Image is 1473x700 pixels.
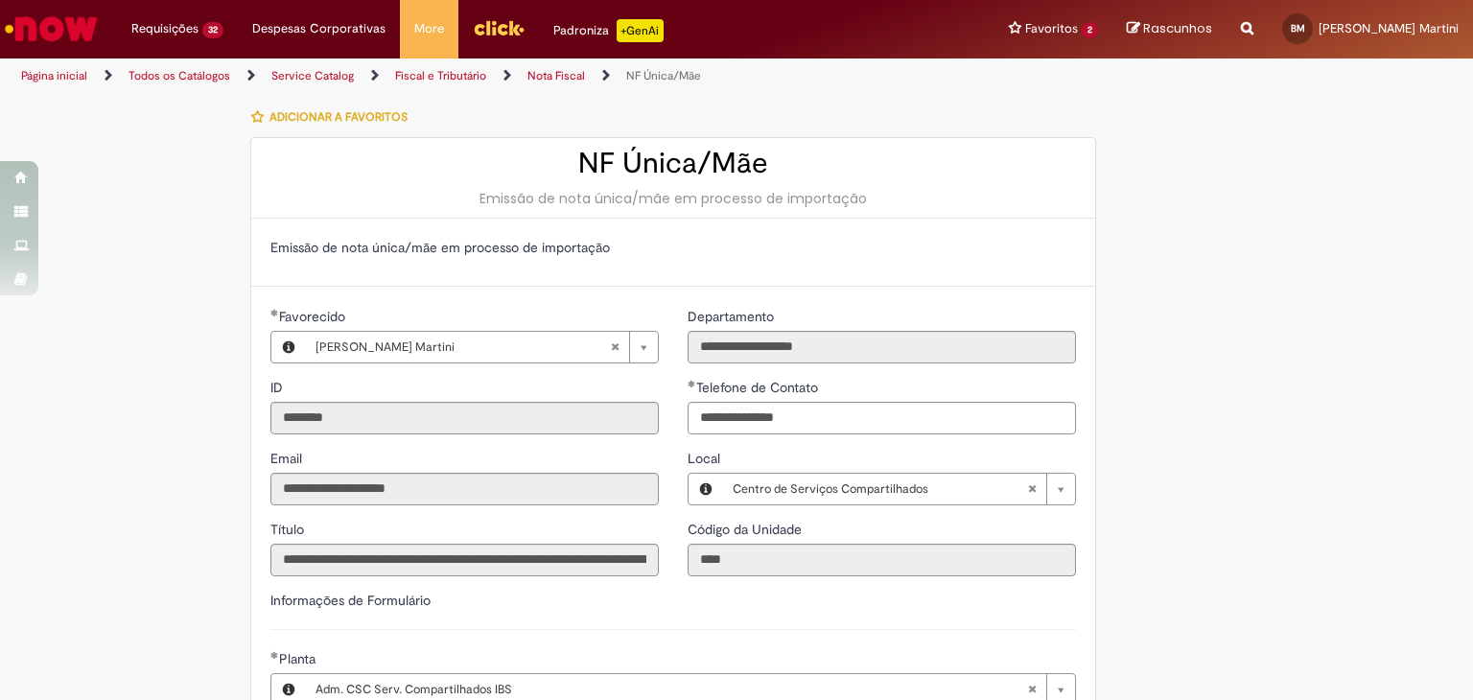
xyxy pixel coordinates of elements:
[733,474,1027,504] span: Centro de Serviços Compartilhados
[270,449,306,468] label: Somente leitura - Email
[1025,19,1078,38] span: Favoritos
[271,332,306,362] button: Favorecido, Visualizar este registro Bianca Argentieri Martini
[270,148,1076,179] h2: NF Única/Mãe
[270,379,287,396] span: Somente leitura - ID
[270,544,659,576] input: Título
[270,189,1076,208] div: Emissão de nota única/mãe em processo de importação
[270,520,308,539] label: Somente leitura - Título
[131,19,199,38] span: Requisições
[270,592,431,609] label: Informações de Formulário
[688,402,1076,434] input: Telefone de Contato
[626,68,701,83] a: NF Única/Mãe
[202,22,223,38] span: 32
[129,68,230,83] a: Todos os Catálogos
[279,308,349,325] span: Necessários - Favorecido
[269,109,408,125] span: Adicionar a Favoritos
[279,650,319,667] span: Necessários - Planta
[723,474,1075,504] a: Centro de Serviços CompartilhadosLimpar campo Local
[688,544,1076,576] input: Código da Unidade
[688,331,1076,363] input: Departamento
[271,68,354,83] a: Service Catalog
[1319,20,1459,36] span: [PERSON_NAME] Martini
[527,68,585,83] a: Nota Fiscal
[316,332,610,362] span: [PERSON_NAME] Martini
[688,521,806,538] span: Somente leitura - Código da Unidade
[270,378,287,397] label: Somente leitura - ID
[688,520,806,539] label: Somente leitura - Código da Unidade
[414,19,444,38] span: More
[553,19,664,42] div: Padroniza
[600,332,629,362] abbr: Limpar campo Favorecido
[1143,19,1212,37] span: Rascunhos
[1291,22,1305,35] span: BM
[21,68,87,83] a: Página inicial
[270,309,279,316] span: Obrigatório Preenchido
[1082,22,1098,38] span: 2
[688,450,724,467] span: Local
[688,380,696,387] span: Obrigatório Preenchido
[473,13,525,42] img: click_logo_yellow_360x200.png
[306,332,658,362] a: [PERSON_NAME] MartiniLimpar campo Favorecido
[617,19,664,42] p: +GenAi
[270,521,308,538] span: Somente leitura - Título
[689,474,723,504] button: Local, Visualizar este registro Centro de Serviços Compartilhados
[1127,20,1212,38] a: Rascunhos
[270,238,1076,257] p: Emissão de nota única/mãe em processo de importação
[696,379,822,396] span: Telefone de Contato
[270,450,306,467] span: Somente leitura - Email
[250,97,418,137] button: Adicionar a Favoritos
[14,58,968,94] ul: Trilhas de página
[252,19,386,38] span: Despesas Corporativas
[270,402,659,434] input: ID
[688,308,778,325] span: Somente leitura - Departamento
[688,307,778,326] label: Somente leitura - Departamento
[2,10,101,48] img: ServiceNow
[395,68,486,83] a: Fiscal e Tributário
[1017,474,1046,504] abbr: Limpar campo Local
[270,651,279,659] span: Obrigatório Preenchido
[270,473,659,505] input: Email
